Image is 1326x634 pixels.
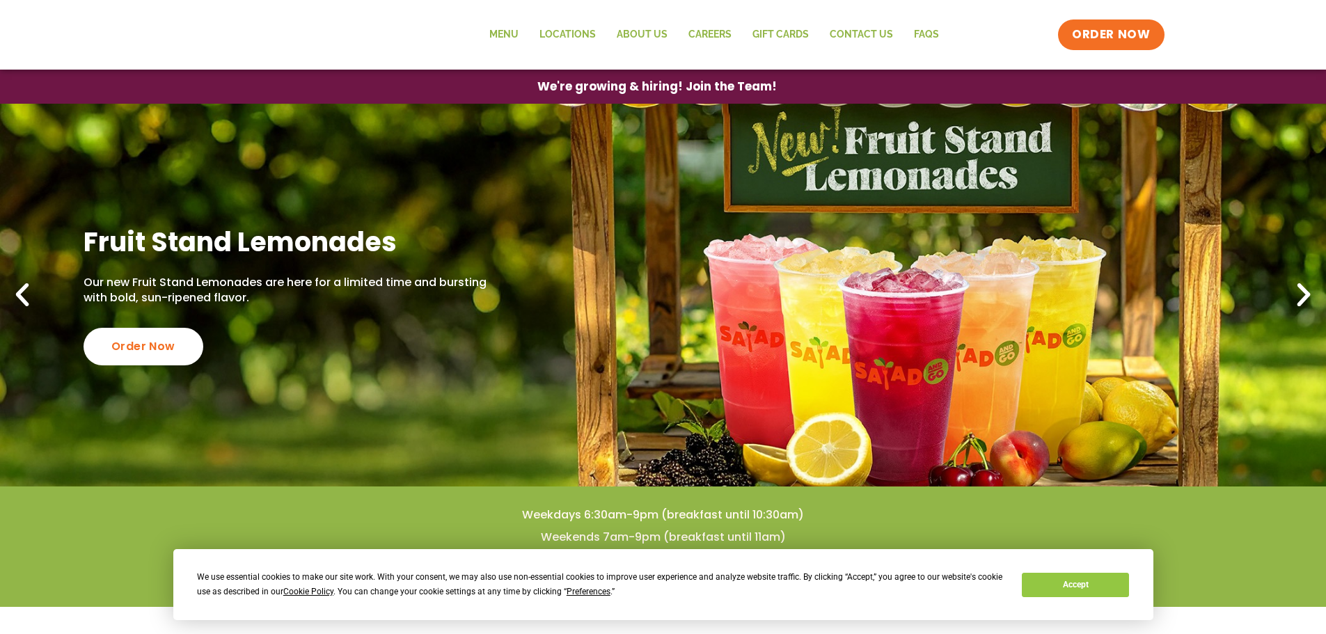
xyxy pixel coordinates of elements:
a: Menu [479,19,529,51]
a: Locations [529,19,606,51]
a: ORDER NOW [1058,19,1164,50]
div: Cookie Consent Prompt [173,549,1153,620]
a: Careers [678,19,742,51]
div: Order Now [84,328,203,365]
img: new-SAG-logo-768×292 [162,7,371,63]
a: About Us [606,19,678,51]
span: We're growing & hiring! Join the Team! [537,81,777,93]
a: We're growing & hiring! Join the Team! [516,70,798,103]
button: Accept [1022,573,1129,597]
nav: Menu [479,19,949,51]
span: ORDER NOW [1072,26,1150,43]
a: GIFT CARDS [742,19,819,51]
h4: Weekends 7am-9pm (breakfast until 11am) [28,530,1298,545]
span: Cookie Policy [283,587,333,596]
a: Contact Us [819,19,903,51]
div: We use essential cookies to make our site work. With your consent, we may also use non-essential ... [197,570,1005,599]
span: Preferences [567,587,610,596]
p: Our new Fruit Stand Lemonades are here for a limited time and bursting with bold, sun-ripened fla... [84,275,494,306]
h2: Fruit Stand Lemonades [84,225,494,259]
a: FAQs [903,19,949,51]
h4: Weekdays 6:30am-9pm (breakfast until 10:30am) [28,507,1298,523]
